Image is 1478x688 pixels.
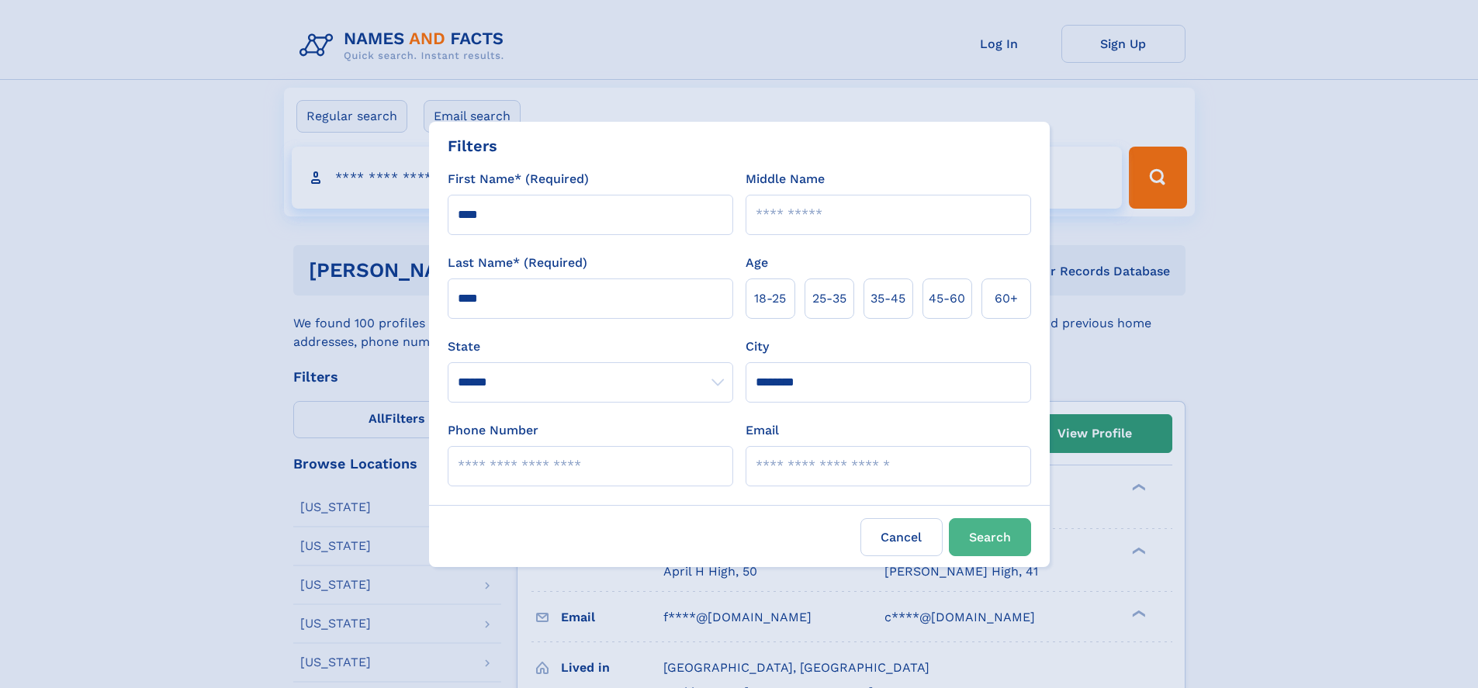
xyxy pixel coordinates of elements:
label: Middle Name [746,170,825,188]
label: First Name* (Required) [448,170,589,188]
label: Last Name* (Required) [448,254,587,272]
span: 45‑60 [929,289,965,308]
label: Email [746,421,779,440]
span: 60+ [995,289,1018,308]
label: Age [746,254,768,272]
span: 35‑45 [871,289,905,308]
label: City [746,337,769,356]
span: 25‑35 [812,289,846,308]
label: State [448,337,733,356]
div: Filters [448,134,497,157]
span: 18‑25 [754,289,786,308]
label: Cancel [860,518,943,556]
label: Phone Number [448,421,538,440]
button: Search [949,518,1031,556]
